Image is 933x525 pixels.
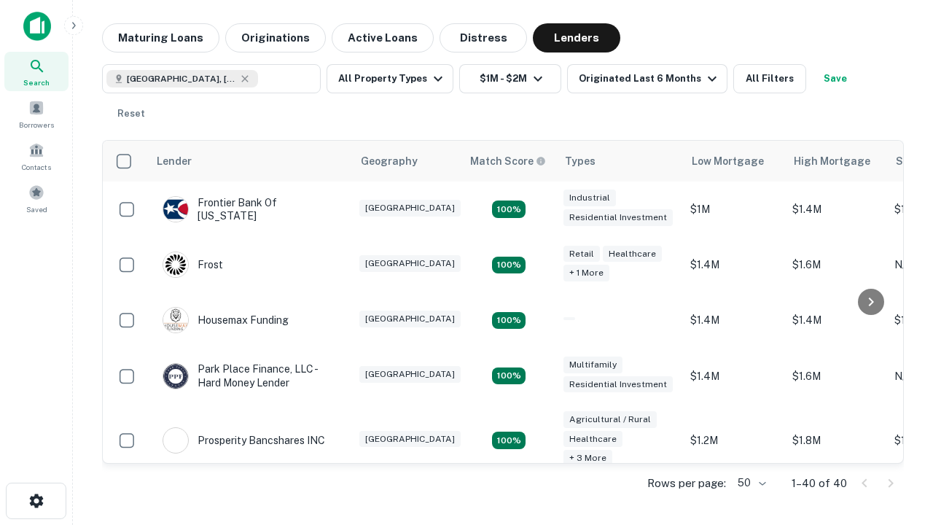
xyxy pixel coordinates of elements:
[563,209,673,226] div: Residential Investment
[359,311,461,327] div: [GEOGRAPHIC_DATA]
[563,411,657,428] div: Agricultural / Rural
[4,179,69,218] a: Saved
[732,472,768,494] div: 50
[492,201,526,218] div: Matching Properties: 4, hasApolloMatch: undefined
[163,364,188,389] img: picture
[359,431,461,448] div: [GEOGRAPHIC_DATA]
[785,404,887,478] td: $1.8M
[567,64,727,93] button: Originated Last 6 Months
[108,99,155,128] button: Reset
[692,152,764,170] div: Low Mortgage
[102,23,219,52] button: Maturing Loans
[563,246,600,262] div: Retail
[459,64,561,93] button: $1M - $2M
[332,23,434,52] button: Active Loans
[785,348,887,403] td: $1.6M
[163,252,188,277] img: picture
[785,182,887,237] td: $1.4M
[327,64,453,93] button: All Property Types
[579,70,721,87] div: Originated Last 6 Months
[359,366,461,383] div: [GEOGRAPHIC_DATA]
[26,203,47,215] span: Saved
[563,265,609,281] div: + 1 more
[23,77,50,88] span: Search
[683,141,785,182] th: Low Mortgage
[563,431,622,448] div: Healthcare
[359,255,461,272] div: [GEOGRAPHIC_DATA]
[794,152,870,170] div: High Mortgage
[163,196,337,222] div: Frontier Bank Of [US_STATE]
[683,404,785,478] td: $1.2M
[683,348,785,403] td: $1.4M
[163,307,289,333] div: Housemax Funding
[785,292,887,348] td: $1.4M
[163,362,337,389] div: Park Place Finance, LLC - Hard Money Lender
[563,190,616,206] div: Industrial
[683,237,785,292] td: $1.4M
[556,141,683,182] th: Types
[22,161,51,173] span: Contacts
[352,141,461,182] th: Geography
[470,153,543,169] h6: Match Score
[361,152,418,170] div: Geography
[812,64,859,93] button: Save your search to get updates of matches that match your search criteria.
[163,428,188,453] img: picture
[127,72,236,85] span: [GEOGRAPHIC_DATA], [GEOGRAPHIC_DATA], [GEOGRAPHIC_DATA]
[4,94,69,133] a: Borrowers
[163,308,188,332] img: picture
[733,64,806,93] button: All Filters
[225,23,326,52] button: Originations
[492,432,526,449] div: Matching Properties: 7, hasApolloMatch: undefined
[563,357,622,373] div: Multifamily
[860,408,933,478] iframe: Chat Widget
[470,153,546,169] div: Capitalize uses an advanced AI algorithm to match your search with the best lender. The match sco...
[492,257,526,274] div: Matching Properties: 4, hasApolloMatch: undefined
[563,450,612,467] div: + 3 more
[563,376,673,393] div: Residential Investment
[461,141,556,182] th: Capitalize uses an advanced AI algorithm to match your search with the best lender. The match sco...
[683,182,785,237] td: $1M
[359,200,461,217] div: [GEOGRAPHIC_DATA]
[683,292,785,348] td: $1.4M
[148,141,352,182] th: Lender
[647,475,726,492] p: Rows per page:
[533,23,620,52] button: Lenders
[785,141,887,182] th: High Mortgage
[4,52,69,91] a: Search
[163,427,325,454] div: Prosperity Bancshares INC
[492,312,526,330] div: Matching Properties: 4, hasApolloMatch: undefined
[603,246,662,262] div: Healthcare
[163,252,223,278] div: Frost
[792,475,847,492] p: 1–40 of 40
[492,367,526,385] div: Matching Properties: 4, hasApolloMatch: undefined
[163,197,188,222] img: picture
[23,12,51,41] img: capitalize-icon.png
[157,152,192,170] div: Lender
[565,152,596,170] div: Types
[19,119,54,131] span: Borrowers
[785,237,887,292] td: $1.6M
[4,136,69,176] a: Contacts
[440,23,527,52] button: Distress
